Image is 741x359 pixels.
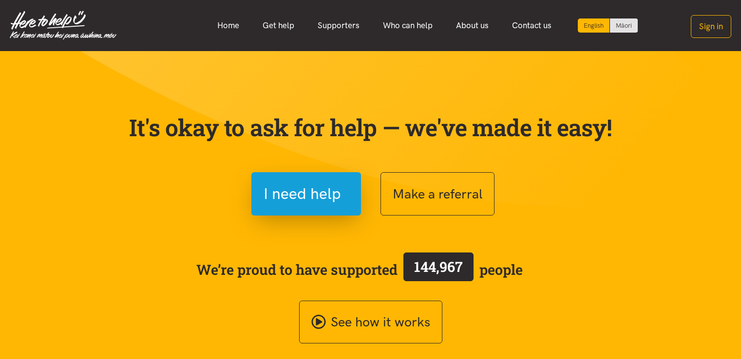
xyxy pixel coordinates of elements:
[691,15,731,38] button: Sign in
[196,251,523,288] span: We’re proud to have supported people
[398,251,479,288] a: 144,967
[500,15,563,36] a: Contact us
[578,18,610,33] div: Current language
[578,18,638,33] div: Language toggle
[306,15,371,36] a: Supporters
[127,113,614,142] p: It's okay to ask for help — we've made it easy!
[610,18,638,33] a: Switch to Te Reo Māori
[380,172,494,215] button: Make a referral
[10,11,116,40] img: Home
[251,172,361,215] button: I need help
[299,301,442,344] a: See how it works
[251,15,306,36] a: Get help
[264,181,341,206] span: I need help
[371,15,444,36] a: Who can help
[414,257,463,276] span: 144,967
[206,15,251,36] a: Home
[444,15,500,36] a: About us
